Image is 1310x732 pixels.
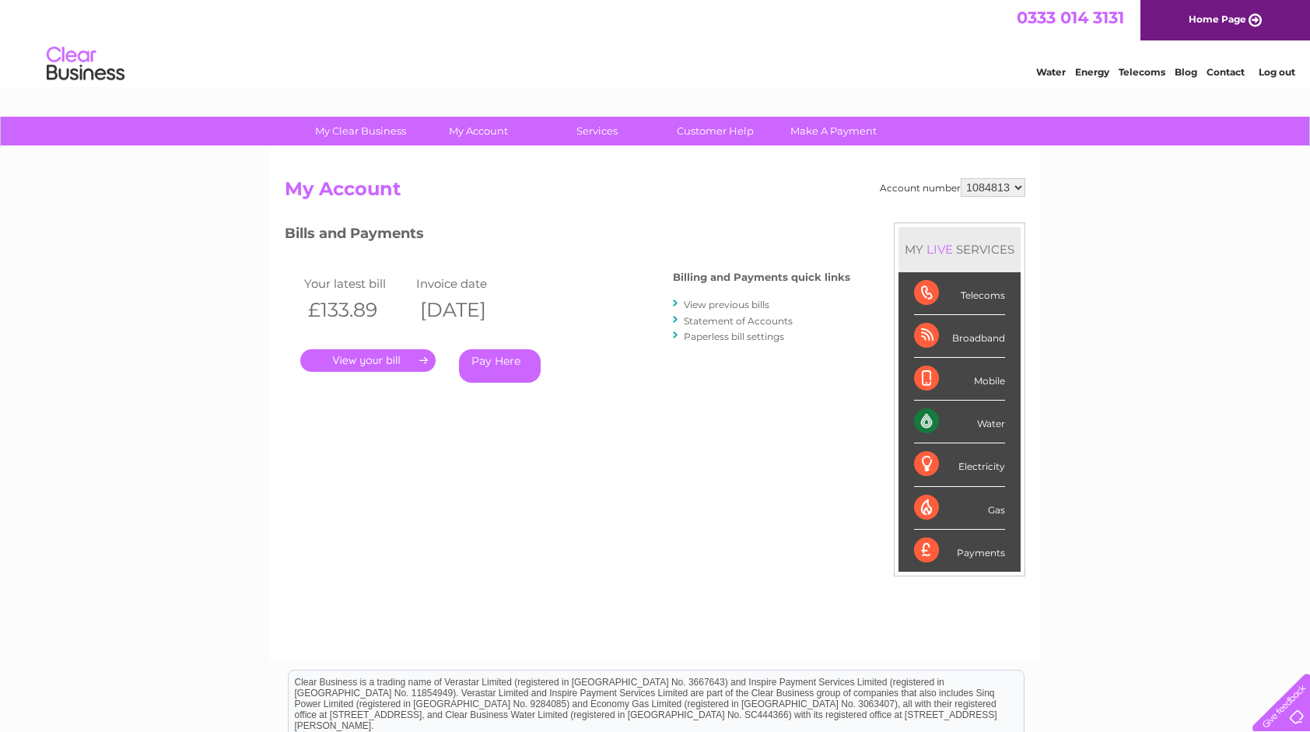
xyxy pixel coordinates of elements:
div: Clear Business is a trading name of Verastar Limited (registered in [GEOGRAPHIC_DATA] No. 3667643... [289,9,1024,75]
div: Mobile [914,358,1005,401]
a: Blog [1175,66,1197,78]
a: Water [1036,66,1066,78]
th: [DATE] [412,294,524,326]
a: My Clear Business [296,117,425,145]
a: 0333 014 3131 [1017,8,1124,27]
td: Invoice date [412,273,524,294]
a: Statement of Accounts [684,315,793,327]
a: Services [533,117,661,145]
h4: Billing and Payments quick links [673,271,850,283]
div: LIVE [923,242,956,257]
a: Log out [1259,66,1295,78]
a: Telecoms [1119,66,1165,78]
a: . [300,349,436,372]
div: Payments [914,530,1005,572]
td: Your latest bill [300,273,412,294]
a: Make A Payment [769,117,898,145]
a: Contact [1207,66,1245,78]
a: View previous bills [684,299,769,310]
div: Electricity [914,443,1005,486]
h2: My Account [285,178,1025,208]
a: Customer Help [651,117,779,145]
a: Energy [1075,66,1109,78]
a: Paperless bill settings [684,331,784,342]
div: Broadband [914,315,1005,358]
a: My Account [415,117,543,145]
div: MY SERVICES [898,227,1021,271]
div: Gas [914,487,1005,530]
h3: Bills and Payments [285,222,850,250]
img: logo.png [46,40,125,88]
th: £133.89 [300,294,412,326]
div: Telecoms [914,272,1005,315]
div: Water [914,401,1005,443]
div: Account number [880,178,1025,197]
a: Pay Here [459,349,541,383]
